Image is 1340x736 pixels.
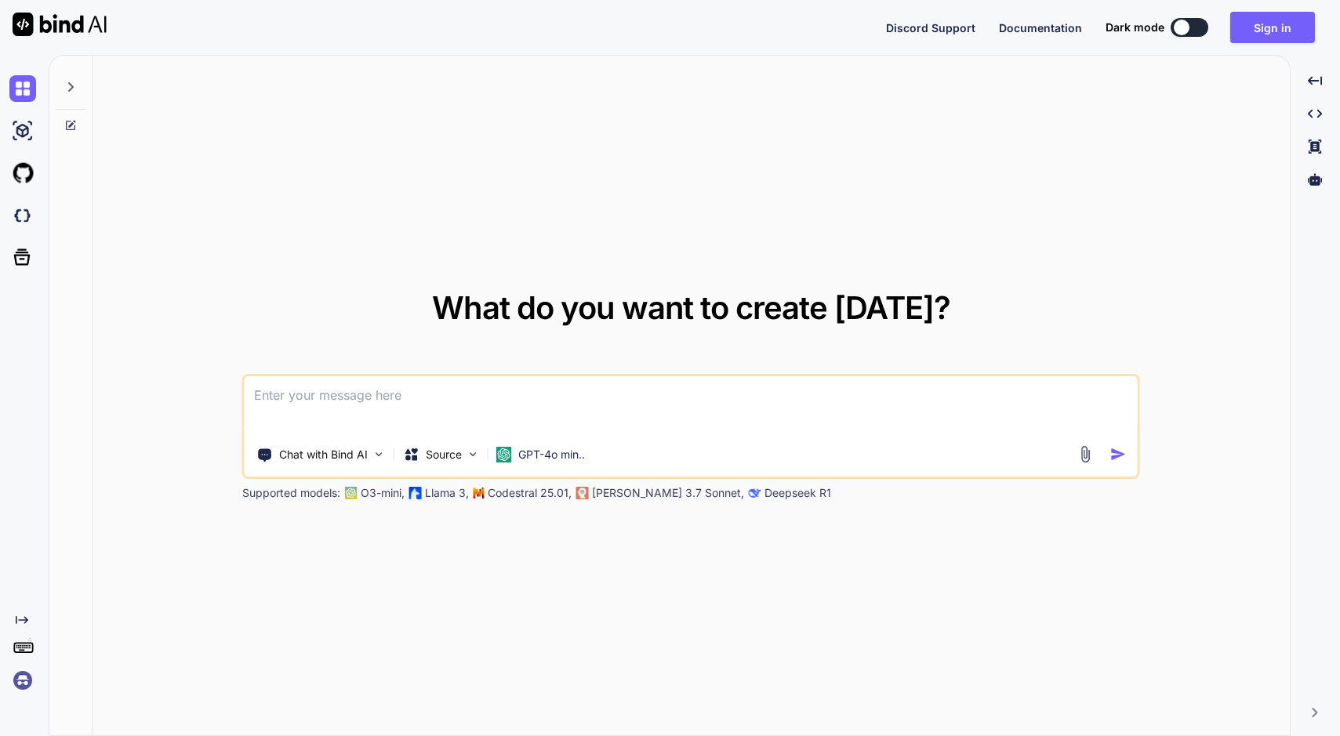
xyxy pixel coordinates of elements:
[518,447,585,462] p: GPT-4o min..
[764,485,831,501] p: Deepseek R1
[1110,446,1127,462] img: icon
[592,485,744,501] p: [PERSON_NAME] 3.7 Sonnet,
[1106,20,1164,35] span: Dark mode
[1077,445,1095,463] img: attachment
[361,485,405,501] p: O3-mini,
[9,118,36,144] img: ai-studio
[9,75,36,102] img: chat
[242,485,340,501] p: Supported models:
[9,160,36,187] img: githubLight
[886,20,975,36] button: Discord Support
[409,487,422,499] img: Llama2
[576,487,589,499] img: claude
[467,448,480,461] img: Pick Models
[999,21,1082,34] span: Documentation
[279,447,368,462] p: Chat with Bind AI
[426,447,462,462] p: Source
[999,20,1082,36] button: Documentation
[1230,12,1315,43] button: Sign in
[432,288,950,327] span: What do you want to create [DATE]?
[886,21,975,34] span: Discord Support
[9,202,36,229] img: darkCloudIdeIcon
[474,488,485,499] img: Mistral-AI
[425,485,469,501] p: Llama 3,
[372,448,386,461] img: Pick Tools
[9,667,36,694] img: signin
[345,487,358,499] img: GPT-4
[488,485,572,501] p: Codestral 25.01,
[496,447,512,462] img: GPT-4o mini
[749,487,761,499] img: claude
[13,13,107,36] img: Bind AI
